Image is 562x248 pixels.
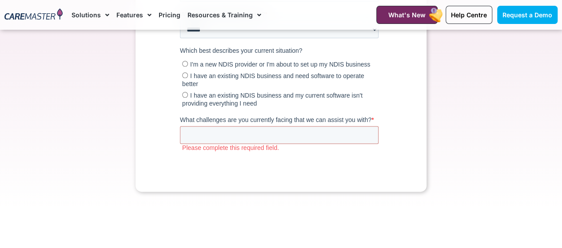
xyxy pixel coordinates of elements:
a: Help Centre [446,6,492,24]
a: Request a Demo [497,6,558,24]
a: What's New [376,6,438,24]
span: Help Centre [451,11,487,19]
span: What's New [388,11,426,19]
img: CareMaster Logo [4,8,63,21]
span: Request a Demo [502,11,552,19]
